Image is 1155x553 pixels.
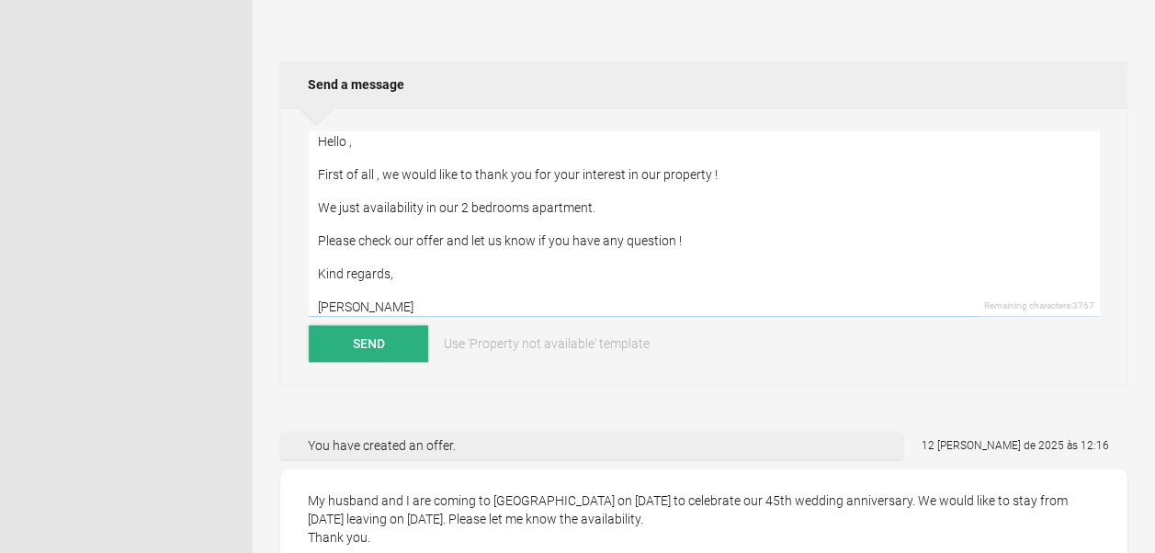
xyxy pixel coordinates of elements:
[280,432,903,459] div: You have created an offer.
[431,325,662,362] a: Use 'Property not available' template
[280,62,1127,107] h2: Send a message
[922,439,1109,452] flynt-date-display: 12 [PERSON_NAME] de 2025 às 12:16
[309,325,428,362] button: Send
